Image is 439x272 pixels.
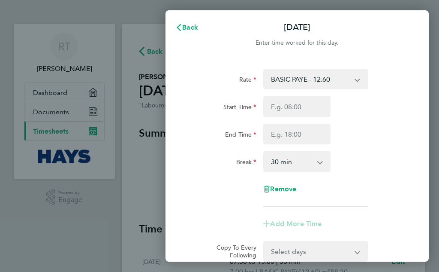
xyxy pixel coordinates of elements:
span: Back [182,23,198,31]
button: Back [167,19,207,36]
input: E.g. 18:00 [263,124,331,144]
label: Copy To Every Following [208,244,257,259]
button: Remove [263,186,296,193]
span: Remove [270,185,296,193]
input: E.g. 08:00 [263,96,331,117]
div: Enter time worked for this day. [165,38,429,48]
label: End Time [225,131,256,141]
p: [DATE] [284,21,310,34]
label: Break [236,158,257,168]
label: Rate [239,76,257,86]
label: Start Time [223,103,257,113]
